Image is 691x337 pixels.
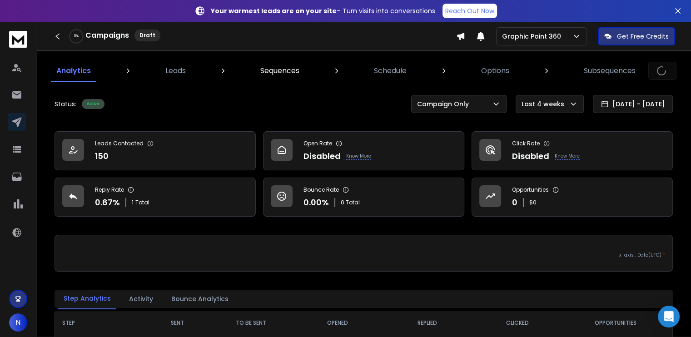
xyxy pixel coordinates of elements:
p: Graphic Point 360 [502,32,565,41]
p: 150 [95,150,109,163]
p: Get Free Credits [617,32,669,41]
button: [DATE] - [DATE] [593,95,673,113]
strong: Your warmest leads are on your site [211,6,337,15]
p: 0.67 % [95,196,120,209]
button: N [9,313,27,332]
span: 1 [132,199,134,206]
h1: Campaigns [85,30,129,41]
a: Reach Out Now [442,4,497,18]
p: Click Rate [512,140,540,147]
a: Leads Contacted150 [55,131,256,170]
a: Analytics [51,60,96,82]
p: Last 4 weeks [522,99,568,109]
p: Know More [346,153,371,160]
th: SENT [149,312,205,334]
p: Reach Out Now [445,6,494,15]
p: Status: [55,99,76,109]
a: Schedule [368,60,412,82]
p: Know More [555,153,580,160]
p: Disabled [303,150,341,163]
p: Bounce Rate [303,186,339,193]
p: 0.00 % [303,196,329,209]
div: Open Intercom Messenger [658,306,680,327]
th: TO BE SENT [205,312,296,334]
p: 0 % [74,34,79,39]
p: $ 0 [529,199,537,206]
th: OPENED [296,312,379,334]
a: Bounce Rate0.00%0 Total [263,178,464,217]
p: Options [481,65,509,76]
th: OPPORTUNITIES [559,312,672,334]
p: Subsequences [584,65,636,76]
div: Active [82,99,104,109]
p: x-axis : Date(UTC) [62,252,665,258]
button: Activity [124,289,159,309]
p: Schedule [374,65,407,76]
div: Draft [134,30,160,41]
p: – Turn visits into conversations [211,6,435,15]
th: REPLIED [379,312,476,334]
p: Open Rate [303,140,332,147]
a: Opportunities0$0 [472,178,673,217]
button: Get Free Credits [598,27,675,45]
a: Leads [160,60,191,82]
p: Analytics [56,65,91,76]
th: STEP [55,312,149,334]
a: Reply Rate0.67%1Total [55,178,256,217]
p: Campaign Only [417,99,472,109]
a: Subsequences [578,60,641,82]
p: Leads [165,65,186,76]
button: Step Analytics [58,288,116,309]
a: Open RateDisabledKnow More [263,131,464,170]
p: Disabled [512,150,549,163]
p: Leads Contacted [95,140,144,147]
p: 0 Total [341,199,360,206]
p: Sequences [260,65,299,76]
p: Reply Rate [95,186,124,193]
p: Opportunities [512,186,549,193]
img: logo [9,31,27,48]
a: Click RateDisabledKnow More [472,131,673,170]
button: Bounce Analytics [166,289,234,309]
th: CLICKED [476,312,559,334]
a: Sequences [255,60,305,82]
p: 0 [512,196,517,209]
a: Options [476,60,515,82]
span: Total [135,199,149,206]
